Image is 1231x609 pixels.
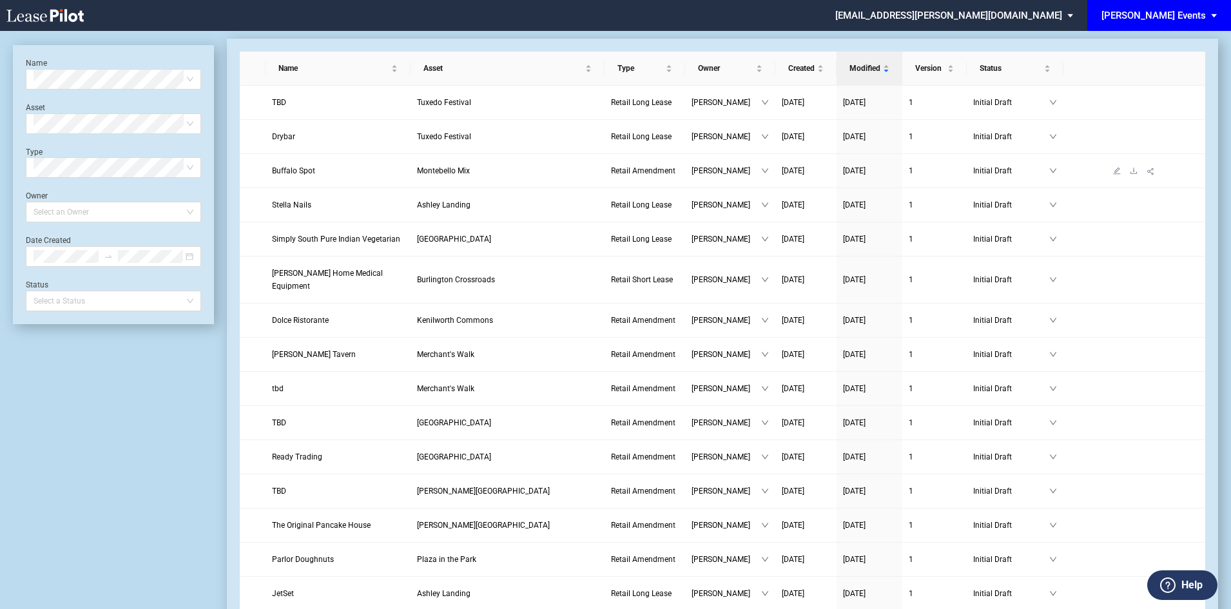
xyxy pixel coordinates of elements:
a: Retail Amendment [611,519,679,532]
a: 1 [909,164,960,177]
span: Montebello Mix [417,166,470,175]
a: Drybar [272,130,405,143]
span: download [1130,276,1138,284]
span: [DATE] [782,132,804,141]
a: [DATE] [843,416,896,429]
span: down [1049,316,1057,324]
a: [GEOGRAPHIC_DATA] [417,450,598,463]
span: download [1130,167,1138,175]
a: [PERSON_NAME][GEOGRAPHIC_DATA] [417,519,598,532]
span: [PERSON_NAME] [692,519,761,532]
a: 1 [909,450,960,463]
a: The Original Pancake House [272,519,405,532]
span: down [761,453,769,461]
span: Initial Draft [973,314,1049,327]
a: Dolce Ristorante [272,314,405,327]
a: Retail Short Lease [611,273,679,286]
span: Retail Amendment [611,316,675,325]
span: down [761,167,769,175]
span: Retail Amendment [611,350,675,359]
label: Owner [26,191,48,200]
span: Modified [849,62,880,75]
span: Retail Amendment [611,452,675,461]
span: download [1130,351,1138,358]
span: share-alt [1147,276,1156,285]
span: down [1049,235,1057,243]
span: edit [1113,351,1121,358]
span: Ready Trading [272,452,322,461]
span: Burlington Crossroads [417,275,495,284]
a: JetSet [272,587,405,600]
span: down [761,521,769,529]
a: Retail Long Lease [611,198,679,211]
span: down [761,556,769,563]
span: down [761,419,769,427]
label: Type [26,148,43,157]
a: Retail Long Lease [611,587,679,600]
span: Toco Hills Shopping Center [417,418,491,427]
a: 1 [909,382,960,395]
span: [PERSON_NAME] [692,233,761,246]
span: edit [1113,235,1121,243]
a: [DATE] [843,96,896,109]
span: Marlow’s Tavern [272,350,356,359]
a: [DATE] [782,233,830,246]
a: Retail Amendment [611,485,679,498]
span: edit [1113,133,1121,140]
span: Initial Draft [973,553,1049,566]
a: [DATE] [843,314,896,327]
span: TBD [272,487,286,496]
a: [DATE] [782,382,830,395]
span: Retail Long Lease [611,200,672,209]
span: down [761,316,769,324]
span: down [761,385,769,392]
a: [DATE] [843,273,896,286]
span: [DATE] [843,418,866,427]
span: [DATE] [843,384,866,393]
span: [PERSON_NAME] [692,130,761,143]
a: Merchant's Walk [417,382,598,395]
span: edit [1113,276,1121,284]
span: tbd [272,384,284,393]
span: Retail Long Lease [611,132,672,141]
a: [DATE] [782,130,830,143]
span: down [1049,453,1057,461]
span: share-alt [1147,235,1156,244]
span: down [1049,487,1057,495]
span: down [761,99,769,106]
span: Initial Draft [973,164,1049,177]
a: [DATE] [782,416,830,429]
a: [DATE] [843,198,896,211]
span: edit [1113,201,1121,209]
a: [DATE] [782,314,830,327]
span: Letourneau’s Home Medical Equipment [272,269,383,291]
a: [DATE] [843,485,896,498]
span: Tuxedo Festival [417,98,471,107]
a: Plaza in the Park [417,553,598,566]
span: Plaza in the Park [417,555,476,564]
span: 1 [909,275,913,284]
span: share-alt [1147,316,1156,325]
span: [DATE] [843,350,866,359]
a: Retail Amendment [611,553,679,566]
span: Initial Draft [973,130,1049,143]
span: Initial Draft [973,273,1049,286]
span: 1 [909,487,913,496]
span: share-alt [1147,201,1156,210]
span: TBD [272,418,286,427]
span: Tuxedo Festival [417,132,471,141]
span: Retail Amendment [611,487,675,496]
a: [DATE] [843,130,896,143]
span: Initial Draft [973,96,1049,109]
a: Retail Amendment [611,416,679,429]
a: Simply South Pure Indian Vegetarian [272,233,405,246]
a: [DATE] [782,485,830,498]
span: [DATE] [843,452,866,461]
span: download [1130,201,1138,209]
a: 1 [909,416,960,429]
button: Help [1147,570,1217,600]
span: [PERSON_NAME] [692,198,761,211]
a: Ashley Landing [417,587,598,600]
a: TBD [272,96,405,109]
a: Retail Amendment [611,164,679,177]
